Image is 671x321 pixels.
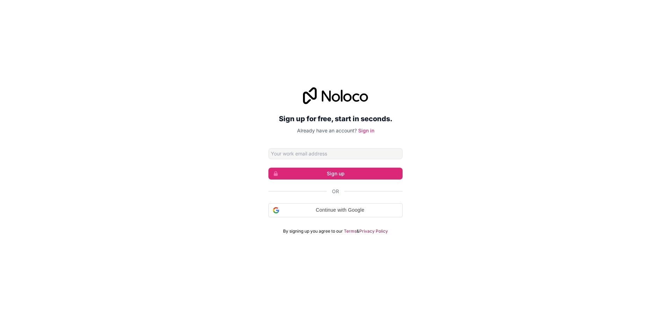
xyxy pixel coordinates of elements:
a: Terms [344,228,356,234]
span: & [356,228,359,234]
button: Sign up [268,168,403,180]
a: Sign in [358,127,374,133]
span: Or [332,188,339,195]
div: Continue with Google [268,203,403,217]
span: Continue with Google [282,206,398,214]
span: Already have an account? [297,127,357,133]
input: Email address [268,148,403,159]
span: By signing up you agree to our [283,228,343,234]
h2: Sign up for free, start in seconds. [268,112,403,125]
a: Privacy Policy [359,228,388,234]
